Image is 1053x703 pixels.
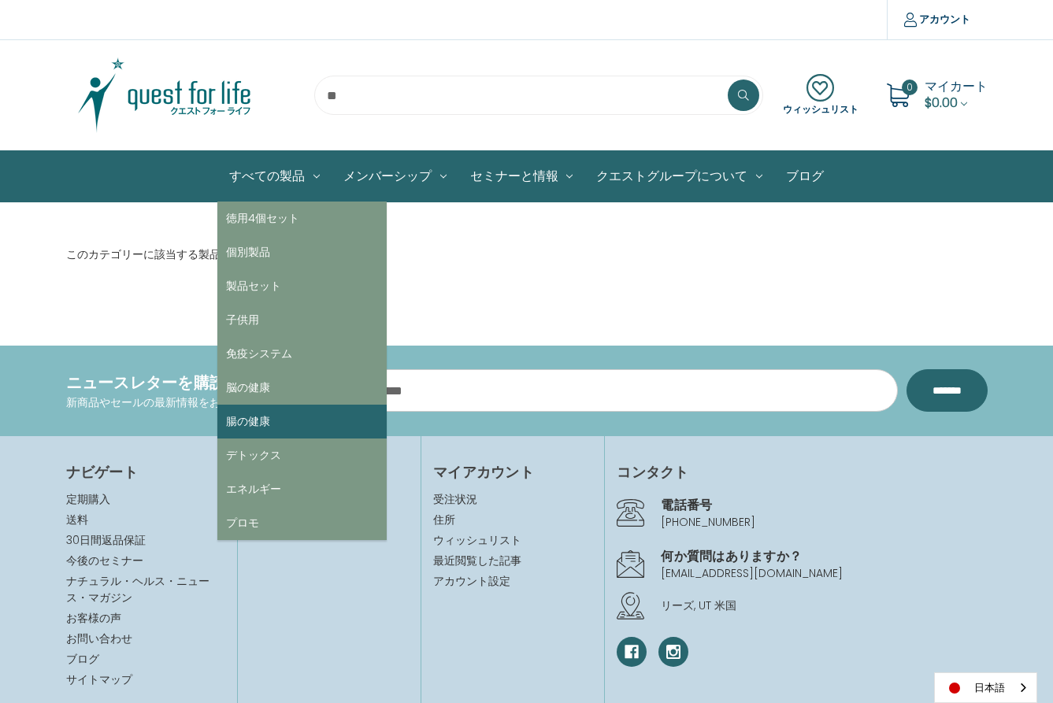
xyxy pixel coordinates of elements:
a: Cart with 0 items [925,77,988,112]
h4: 何か質問はありますか？ [661,546,987,565]
a: 製品セット [217,269,387,303]
a: [PHONE_NUMBER] [661,514,755,530]
a: All Products [217,151,332,202]
a: 30日間返品保証 [66,532,146,548]
a: 子供用 [217,303,387,337]
a: ブログ [66,651,99,667]
a: 個別製品 [217,235,387,269]
a: 日本語 [935,673,1036,702]
a: サイトマップ [66,672,132,687]
a: 送料 [66,512,88,527]
a: 徳用4個セット [217,202,387,235]
a: アカウント設定 [433,573,592,590]
h4: ニュースレターを購読する [66,371,287,394]
span: $0.00 [925,94,958,112]
a: 免疫システム [217,337,387,371]
a: メンバーシップ [332,151,458,202]
span: マイカート [925,77,988,95]
p: このカテゴリーに該当する製品はありません。 [66,246,988,263]
a: 脳の健康 [217,371,387,405]
a: 最近閲覧した記事 [433,553,592,569]
a: 受注状況 [433,491,592,508]
p: リーズ, UT 米国 [661,598,987,614]
a: 今後のセミナー [66,553,143,568]
a: ウィッシュリスト [783,74,858,117]
h4: マイアカウント [433,461,592,483]
a: セミナーと情報 [458,151,585,202]
div: Language [934,672,1037,703]
a: [EMAIL_ADDRESS][DOMAIN_NAME] [661,565,843,581]
a: プロモ [217,506,387,540]
a: クエストグループについて [584,151,774,202]
a: デトックス [217,438,387,472]
h4: ナビゲート [66,461,225,483]
a: 腸の健康 [217,405,387,438]
a: ブログ [774,151,836,202]
p: 新商品やセールの最新情報をお届けします。 [66,394,287,411]
a: お問い合わせ [66,631,132,646]
a: ウィッシュリスト [433,532,592,549]
a: 定期購入 [66,491,110,507]
a: エネルギー [217,472,387,506]
aside: Language selected: 日本語 [934,672,1037,703]
h4: 電話番号 [661,495,987,514]
a: ナチュラル・ヘルス・ニュース・マガジン [66,573,209,605]
span: 0 [902,80,918,95]
a: 住所 [433,512,592,528]
img: クエスト・グループ [66,56,263,135]
a: お客様の声 [66,610,121,626]
h4: コンタクト [617,461,987,483]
